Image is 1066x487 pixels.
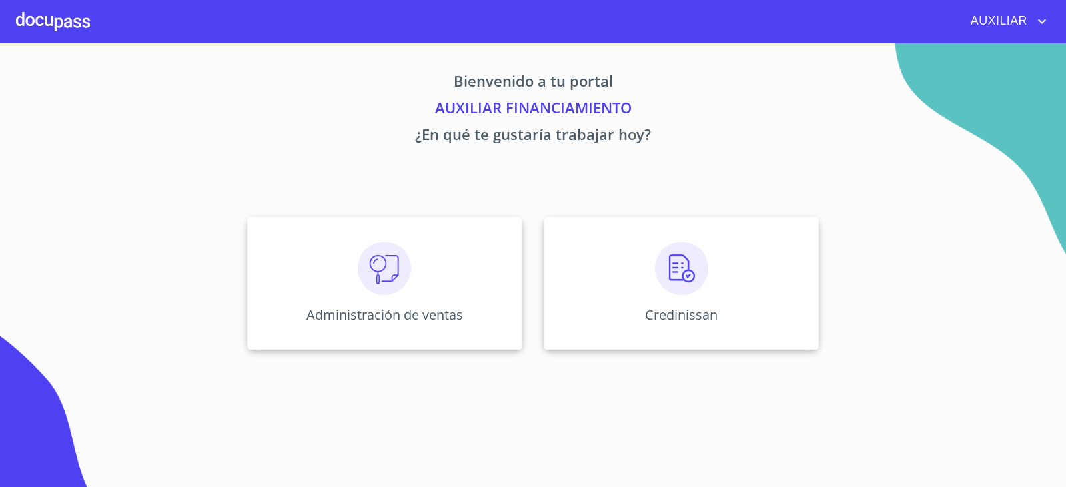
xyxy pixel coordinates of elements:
p: Administración de ventas [306,306,463,324]
p: ¿En qué te gustaría trabajar hoy? [123,123,943,150]
button: account of current user [961,11,1050,32]
img: consulta.png [358,242,411,295]
p: Bienvenido a tu portal [123,70,943,97]
p: Credinissan [645,306,718,324]
p: AUXILIAR FINANCIAMIENTO [123,97,943,123]
img: verificacion.png [655,242,708,295]
span: AUXILIAR [961,11,1034,32]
